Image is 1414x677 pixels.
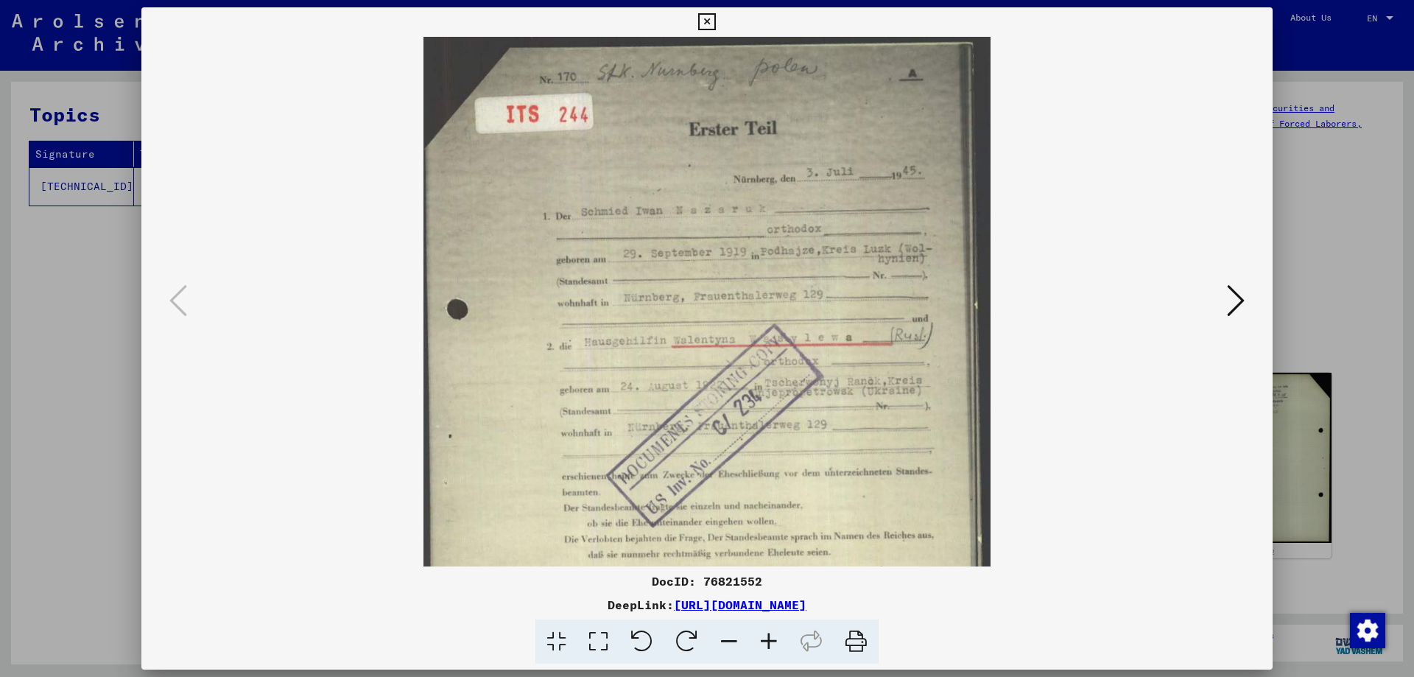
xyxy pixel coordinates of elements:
[141,596,1273,614] div: DeepLink:
[674,597,806,612] a: [URL][DOMAIN_NAME]
[1350,613,1385,648] img: Change consent
[1349,612,1385,648] div: Change consent
[141,572,1273,590] div: DocID: 76821552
